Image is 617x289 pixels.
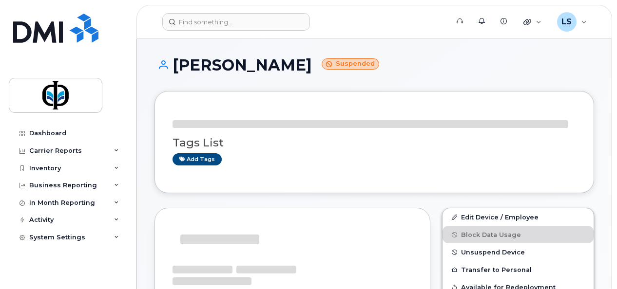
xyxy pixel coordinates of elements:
[322,58,379,70] small: Suspended
[154,56,594,73] h1: [PERSON_NAME]
[443,226,594,243] button: Block Data Usage
[443,243,594,261] button: Unsuspend Device
[461,249,525,256] span: Unsuspend Device
[173,153,222,165] a: Add tags
[173,137,576,149] h3: Tags List
[443,261,594,278] button: Transfer to Personal
[443,208,594,226] a: Edit Device / Employee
